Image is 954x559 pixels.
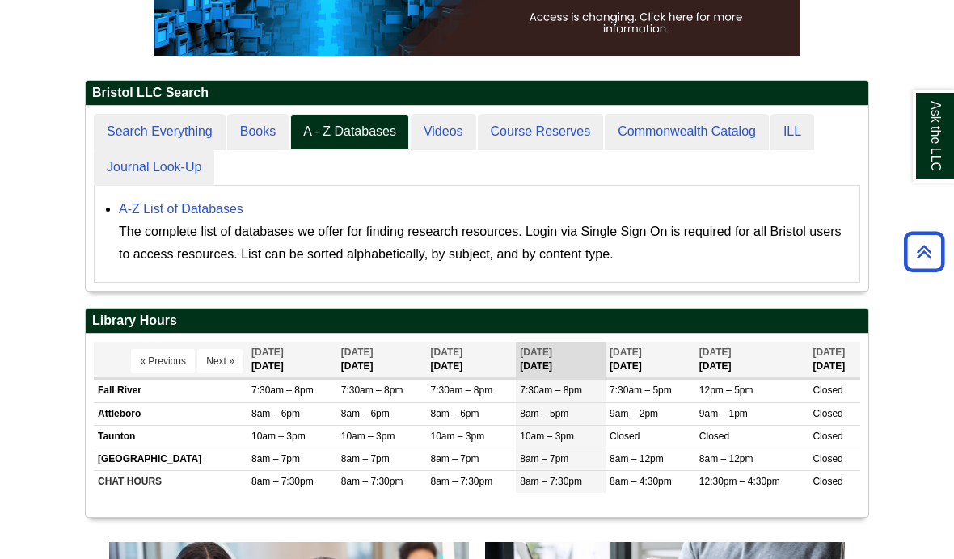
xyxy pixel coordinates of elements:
th: [DATE] [808,342,860,378]
span: 10am – 3pm [251,431,306,442]
span: [DATE] [341,347,374,358]
span: 8am – 6pm [341,408,390,419]
span: [DATE] [431,347,463,358]
span: 12pm – 5pm [699,385,753,396]
span: 10am – 3pm [341,431,395,442]
a: Course Reserves [478,114,604,150]
span: [DATE] [520,347,552,358]
span: 8am – 12pm [610,453,664,464]
span: 8am – 7pm [341,453,390,464]
span: 8am – 7pm [431,453,479,464]
span: 7:30am – 8pm [251,385,314,396]
div: The complete list of databases we offer for finding research resources. Login via Single Sign On ... [119,221,851,266]
span: 7:30am – 8pm [431,385,493,396]
a: Commonwealth Catalog [605,114,769,150]
span: 12:30pm – 4:30pm [699,476,780,487]
td: Fall River [94,380,247,402]
span: [DATE] [610,347,642,358]
span: 8am – 12pm [699,453,753,464]
td: Taunton [94,425,247,448]
span: 7:30am – 5pm [610,385,672,396]
span: 8am – 7:30pm [251,476,314,487]
button: « Previous [131,349,195,373]
span: 8am – 4:30pm [610,476,672,487]
span: [DATE] [813,347,845,358]
a: Back to Top [898,241,950,263]
span: [DATE] [251,347,284,358]
span: 8am – 7pm [520,453,568,464]
span: 8am – 6pm [251,408,300,419]
span: 7:30am – 8pm [520,385,582,396]
span: [DATE] [699,347,732,358]
span: Closed [813,408,842,419]
a: Journal Look-Up [94,149,214,186]
span: 8am – 7:30pm [431,476,493,487]
span: Closed [813,385,842,396]
span: 7:30am – 8pm [341,385,403,396]
span: Closed [813,431,842,442]
span: 8am – 7pm [251,453,300,464]
a: A - Z Databases [290,114,409,150]
td: CHAT HOURS [94,470,247,493]
span: 8am – 7:30pm [341,476,403,487]
a: A-Z List of Databases [119,202,243,216]
th: [DATE] [695,342,809,378]
span: Closed [813,453,842,464]
th: [DATE] [606,342,695,378]
span: 8am – 7:30pm [520,476,582,487]
th: [DATE] [427,342,517,378]
span: 8am – 5pm [520,408,568,419]
span: Closed [610,431,640,442]
button: Next » [197,349,243,373]
span: 10am – 3pm [520,431,574,442]
a: Videos [411,114,476,150]
a: Search Everything [94,114,226,150]
th: [DATE] [337,342,427,378]
td: Attleboro [94,402,247,425]
span: Closed [813,476,842,487]
span: 8am – 6pm [431,408,479,419]
h2: Library Hours [86,309,868,334]
th: [DATE] [516,342,606,378]
span: Closed [699,431,729,442]
span: 10am – 3pm [431,431,485,442]
h2: Bristol LLC Search [86,81,868,106]
span: 9am – 1pm [699,408,748,419]
td: [GEOGRAPHIC_DATA] [94,448,247,470]
th: [DATE] [247,342,337,378]
a: Books [227,114,289,150]
a: ILL [770,114,814,150]
span: 9am – 2pm [610,408,658,419]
